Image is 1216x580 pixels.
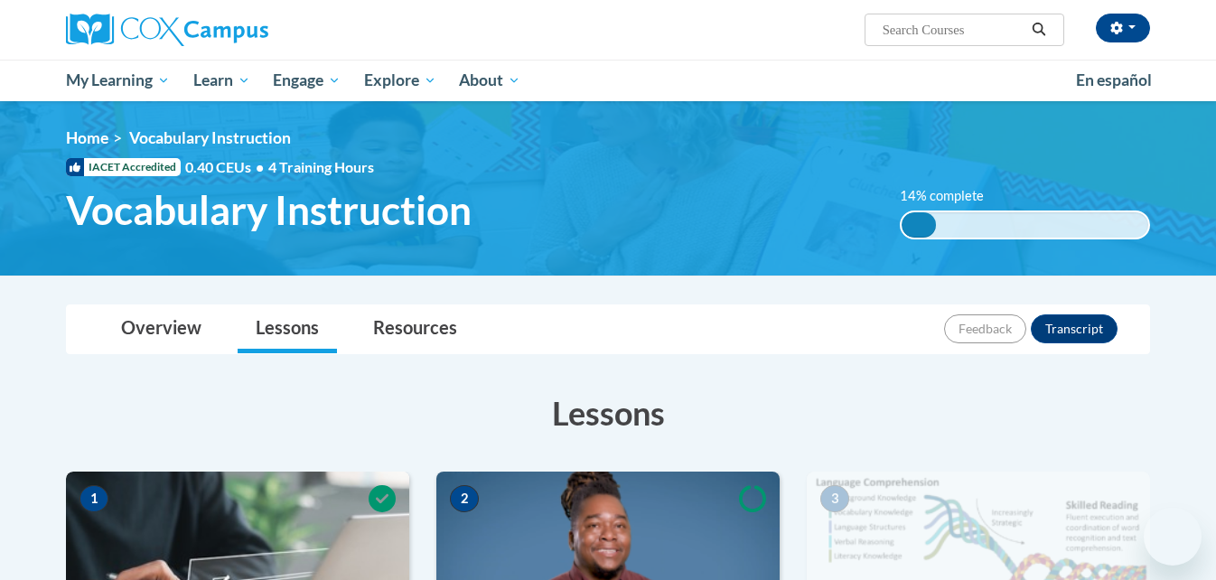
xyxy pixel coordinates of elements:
[103,305,220,353] a: Overview
[129,128,291,147] span: Vocabulary Instruction
[448,60,533,101] a: About
[902,212,936,238] div: 14% complete
[881,19,1025,41] input: Search Courses
[261,60,352,101] a: Engage
[352,60,448,101] a: Explore
[900,186,1004,206] label: 14% complete
[268,158,374,175] span: 4 Training Hours
[66,390,1150,435] h3: Lessons
[80,485,108,512] span: 1
[1064,61,1164,99] a: En español
[66,14,268,46] img: Cox Campus
[185,157,268,177] span: 0.40 CEUs
[66,70,170,91] span: My Learning
[1076,70,1152,89] span: En español
[450,485,479,512] span: 2
[355,305,475,353] a: Resources
[66,158,181,176] span: IACET Accredited
[66,14,409,46] a: Cox Campus
[66,128,108,147] a: Home
[820,485,849,512] span: 3
[364,70,436,91] span: Explore
[182,60,262,101] a: Learn
[238,305,337,353] a: Lessons
[256,158,264,175] span: •
[193,70,250,91] span: Learn
[944,314,1026,343] button: Feedback
[1031,314,1118,343] button: Transcript
[1096,14,1150,42] button: Account Settings
[54,60,182,101] a: My Learning
[459,70,520,91] span: About
[1144,508,1202,566] iframe: Button to launch messaging window
[273,70,341,91] span: Engage
[66,186,472,234] span: Vocabulary Instruction
[39,60,1177,101] div: Main menu
[1025,19,1052,41] button: Search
